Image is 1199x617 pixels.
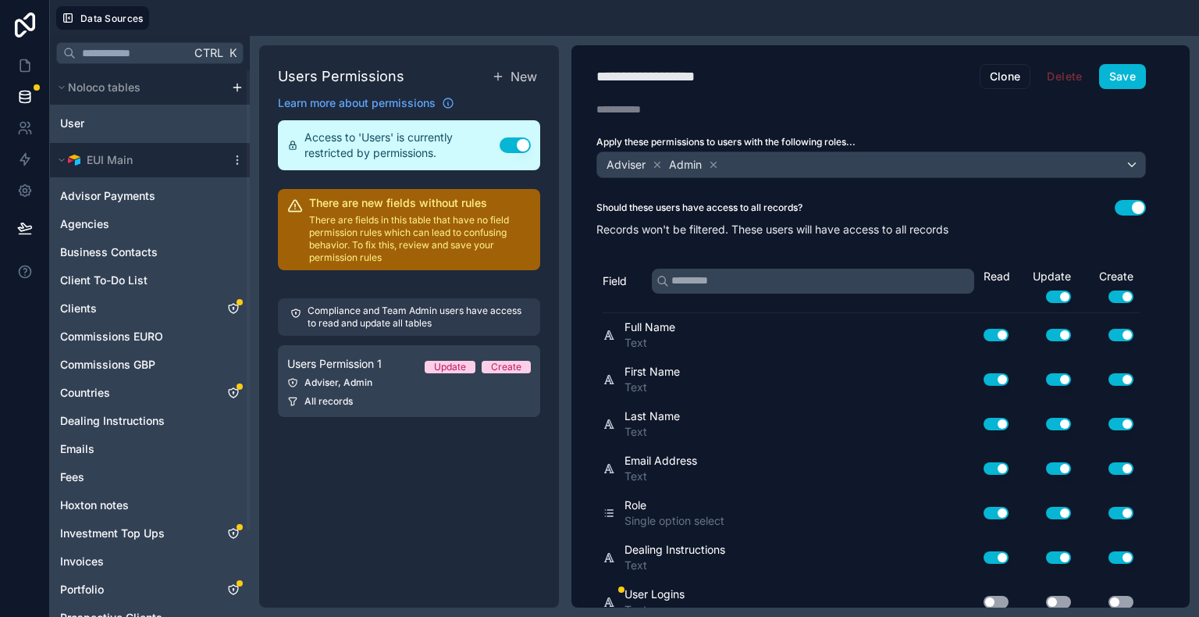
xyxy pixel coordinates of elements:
[308,305,528,330] p: Compliance and Team Admin users have access to read and update all tables
[624,380,680,395] span: Text
[60,554,208,569] a: Invoices
[56,6,149,30] button: Data Sources
[68,154,80,166] img: Airtable Logo
[60,413,208,429] a: Dealing Instructions
[80,12,144,24] span: Data Sources
[278,95,454,111] a: Learn more about permissions
[60,526,165,541] span: Investment Top Ups
[624,587,685,602] span: User Logins
[60,301,208,316] a: Clients
[60,498,208,513] a: Hoxton notes
[53,111,247,136] div: User
[53,240,247,265] div: Business Contacts
[60,116,193,131] a: User
[624,408,680,424] span: Last Name
[287,376,531,389] div: Adviser, Admin
[304,395,353,408] span: All records
[984,269,1015,284] div: Read
[278,345,540,417] a: Users Permission 1UpdateCreateAdviser, AdminAll records
[53,324,247,349] div: Commissions EURO
[53,437,247,462] div: Emails
[53,408,247,433] div: Dealing Instructions
[624,542,725,558] span: Dealing Instructions
[603,273,627,289] span: Field
[60,498,129,513] span: Hoxton notes
[60,329,208,344] a: Commissions EURO
[60,244,158,260] span: Business Contacts
[60,385,208,401] a: Countries
[60,188,208,204] a: Advisor Payments
[489,64,540,89] button: New
[624,469,697,484] span: Text
[624,498,724,513] span: Role
[53,577,247,602] div: Portfolio
[60,441,208,457] a: Emails
[624,453,697,469] span: Email Address
[68,80,141,95] span: Noloco tables
[624,513,724,529] span: Single option select
[624,558,725,573] span: Text
[60,244,208,260] a: Business Contacts
[1099,64,1146,89] button: Save
[980,64,1031,89] button: Clone
[60,301,97,316] span: Clients
[511,67,537,86] span: New
[60,116,84,131] span: User
[60,188,155,204] span: Advisor Payments
[60,385,110,401] span: Countries
[60,216,109,232] span: Agencies
[53,184,247,209] div: Advisor Payments
[60,357,208,373] a: Commissions GBP
[596,136,1146,148] label: Apply these permissions to users with the following roles...
[60,357,155,373] span: Commissions GBP
[491,361,521,373] div: Create
[53,212,247,237] div: Agencies
[53,296,247,321] div: Clients
[1077,269,1140,303] div: Create
[60,582,208,597] a: Portfolio
[669,157,702,173] span: Admin
[227,48,238,59] span: K
[60,441,94,457] span: Emails
[304,130,500,161] span: Access to 'Users' is currently restricted by permissions.
[53,268,247,293] div: Client To-Do List
[60,582,104,597] span: Portfolio
[60,526,208,541] a: Investment Top Ups
[60,273,208,288] a: Client To-Do List
[193,43,225,62] span: Ctrl
[278,95,436,111] span: Learn more about permissions
[624,335,675,351] span: Text
[53,149,225,171] button: Airtable LogoEUI Main
[60,329,163,344] span: Commissions EURO
[53,521,247,546] div: Investment Top Ups
[278,66,404,87] h1: Users Permissions
[624,319,675,335] span: Full Name
[60,413,165,429] span: Dealing Instructions
[624,364,680,380] span: First Name
[596,202,802,214] label: Should these users have access to all records?
[60,469,208,485] a: Fees
[53,493,247,518] div: Hoxton notes
[287,356,382,372] span: Users Permission 1
[53,77,225,98] button: Noloco tables
[53,465,247,490] div: Fees
[53,549,247,574] div: Invoices
[624,424,680,440] span: Text
[309,214,531,264] p: There are fields in this table that have no field permission rules which can lead to confusing be...
[596,152,1146,178] button: AdviserAdmin
[60,273,148,288] span: Client To-Do List
[596,222,1146,237] p: Records won't be filtered. These users will have access to all records
[87,152,133,168] span: EUI Main
[1015,269,1077,303] div: Update
[434,361,466,373] div: Update
[60,216,208,232] a: Agencies
[309,195,531,211] h2: There are new fields without rules
[607,157,646,173] span: Adviser
[53,352,247,377] div: Commissions GBP
[60,469,84,485] span: Fees
[60,554,104,569] span: Invoices
[53,380,247,405] div: Countries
